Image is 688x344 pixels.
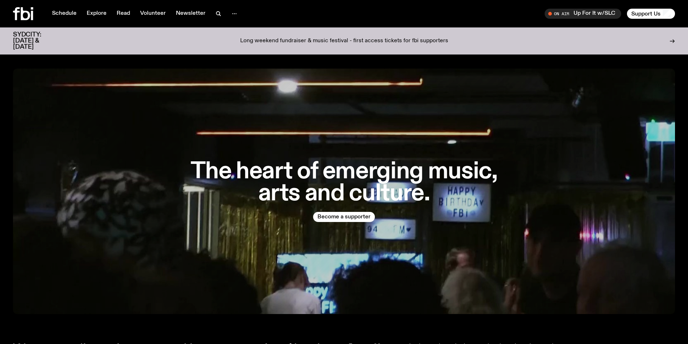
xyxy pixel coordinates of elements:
[172,9,210,19] a: Newsletter
[545,9,621,19] button: On AirUp For It w/SLC
[13,32,59,50] h3: SYDCITY: [DATE] & [DATE]
[631,10,661,17] span: Support Us
[48,9,81,19] a: Schedule
[240,38,448,44] p: Long weekend fundraiser & music festival - first access tickets for fbi supporters
[82,9,111,19] a: Explore
[627,9,675,19] button: Support Us
[112,9,134,19] a: Read
[313,212,375,222] button: Become a supporter
[136,9,170,19] a: Volunteer
[182,161,506,205] h1: The heart of emerging music, arts and culture.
